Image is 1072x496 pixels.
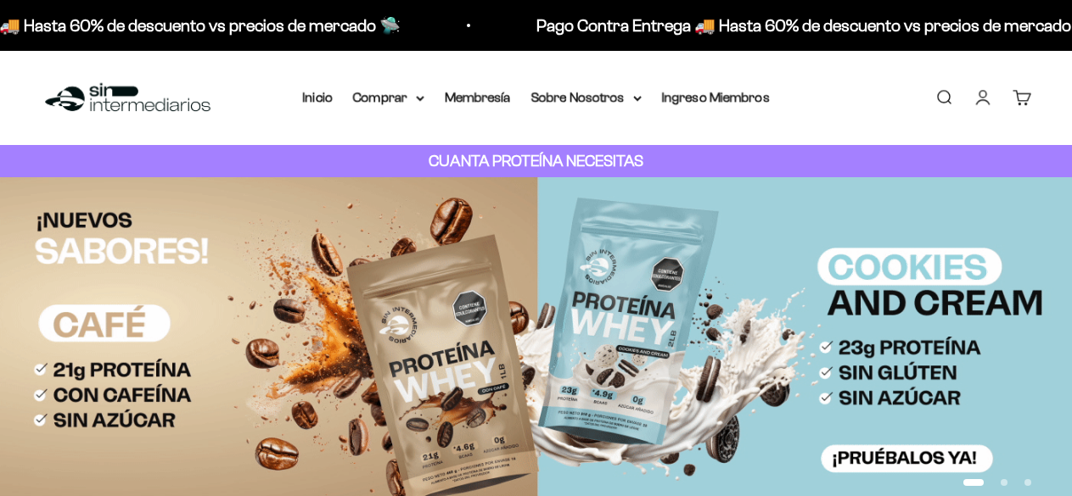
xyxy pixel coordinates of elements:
[662,90,770,104] a: Ingreso Miembros
[353,86,424,109] summary: Comprar
[429,152,643,170] strong: CUANTA PROTEÍNA NECESITAS
[531,86,642,109] summary: Sobre Nosotros
[303,90,333,104] a: Inicio
[445,90,511,104] a: Membresía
